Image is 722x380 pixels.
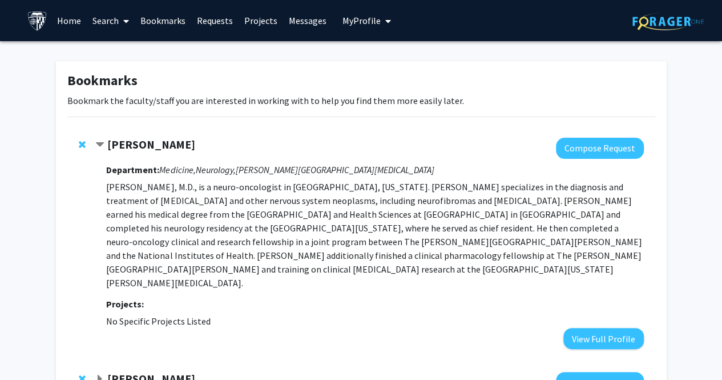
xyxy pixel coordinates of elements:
i: Medicine, [159,164,195,175]
img: Johns Hopkins University Logo [27,11,47,31]
span: No Specific Projects Listed [106,315,210,327]
i: Neurology, [195,164,235,175]
p: Bookmark the faculty/staff you are interested in working with to help you find them more easily l... [67,94,655,107]
p: [PERSON_NAME], M.D., is a neuro-oncologist in [GEOGRAPHIC_DATA], [US_STATE]. [PERSON_NAME] specia... [106,180,643,290]
a: Search [87,1,135,41]
strong: Projects: [106,298,144,310]
a: Projects [239,1,283,41]
i: [PERSON_NAME][GEOGRAPHIC_DATA][MEDICAL_DATA] [235,164,434,175]
span: Contract Carlos Romo Bookmark [95,141,104,150]
a: Messages [283,1,332,41]
strong: Department: [106,164,159,175]
a: Bookmarks [135,1,191,41]
h1: Bookmarks [67,73,655,89]
iframe: Chat [9,329,49,371]
span: Remove Carlos Romo from bookmarks [79,140,86,149]
a: Home [51,1,87,41]
span: My Profile [342,15,381,26]
a: Requests [191,1,239,41]
img: ForagerOne Logo [632,13,704,30]
button: Compose Request to Carlos Romo [556,138,644,159]
strong: [PERSON_NAME] [107,137,195,151]
button: View Full Profile [563,328,644,349]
